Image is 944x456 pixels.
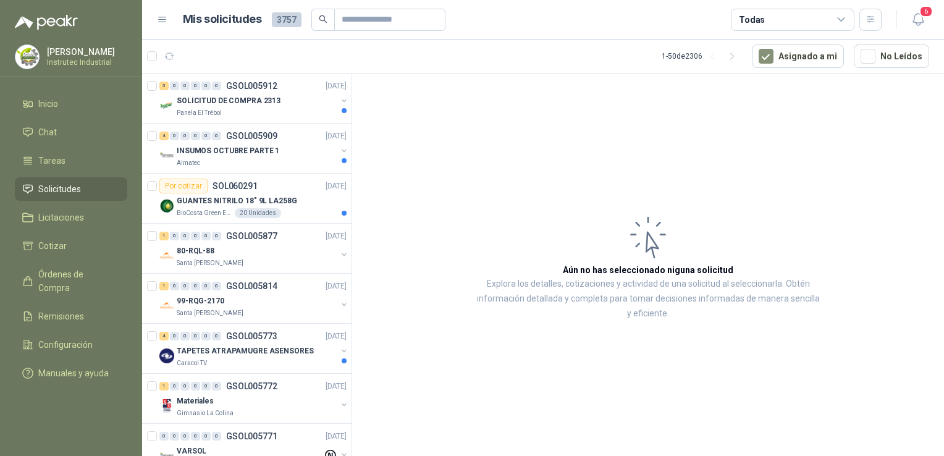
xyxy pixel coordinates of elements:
div: 0 [180,282,190,290]
div: 0 [180,132,190,140]
a: Configuración [15,333,127,357]
p: Explora los detalles, cotizaciones y actividad de una solicitud al seleccionarla. Obtén informaci... [476,277,820,321]
a: Inicio [15,92,127,116]
p: [DATE] [326,80,347,92]
div: 0 [201,132,211,140]
div: 4 [159,132,169,140]
div: 4 [159,332,169,340]
div: Por cotizar [159,179,208,193]
div: Todas [739,13,765,27]
div: 5 [159,82,169,90]
div: 0 [180,432,190,441]
div: 1 [159,382,169,391]
div: 0 [201,82,211,90]
div: 0 [212,282,221,290]
p: [DATE] [326,230,347,242]
div: 20 Unidades [235,208,281,218]
div: 0 [170,282,179,290]
div: 0 [191,132,200,140]
span: Tareas [38,154,65,167]
span: 6 [919,6,933,17]
a: Licitaciones [15,206,127,229]
span: search [319,15,327,23]
span: Licitaciones [38,211,84,224]
div: 0 [201,232,211,240]
a: Cotizar [15,234,127,258]
p: GUANTES NITRILO 18" 9L LA258G [177,195,297,207]
button: Asignado a mi [752,44,844,68]
span: Manuales y ayuda [38,366,109,380]
img: Company Logo [159,98,174,113]
div: 0 [212,82,221,90]
h1: Mis solicitudes [183,11,262,28]
p: Santa [PERSON_NAME] [177,308,243,318]
div: 0 [159,432,169,441]
div: 0 [191,82,200,90]
p: GSOL005909 [226,132,277,140]
p: Panela El Trébol [177,108,222,118]
h3: Aún no has seleccionado niguna solicitud [563,263,733,277]
div: 0 [201,382,211,391]
span: Inicio [38,97,58,111]
button: 6 [907,9,929,31]
div: 0 [170,232,179,240]
div: 0 [170,82,179,90]
div: 0 [191,332,200,340]
p: [PERSON_NAME] [47,48,124,56]
p: GSOL005877 [226,232,277,240]
a: Órdenes de Compra [15,263,127,300]
button: No Leídos [854,44,929,68]
p: [DATE] [326,381,347,392]
div: 1 [159,282,169,290]
p: GSOL005814 [226,282,277,290]
p: Gimnasio La Colina [177,408,234,418]
p: Instrutec Industrial [47,59,124,66]
p: [DATE] [326,130,347,142]
img: Company Logo [159,348,174,363]
a: 1 0 0 0 0 0 GSOL005814[DATE] Company Logo99-RQG-2170Santa [PERSON_NAME] [159,279,349,318]
div: 0 [212,232,221,240]
p: 80-RQL-88 [177,245,214,257]
div: 0 [180,382,190,391]
a: Tareas [15,149,127,172]
p: INSUMOS OCTUBRE PARTE 1 [177,145,279,157]
div: 0 [201,332,211,340]
img: Company Logo [159,198,174,213]
span: Remisiones [38,310,84,323]
div: 0 [191,382,200,391]
a: Manuales y ayuda [15,361,127,385]
a: Por cotizarSOL060291[DATE] Company LogoGUANTES NITRILO 18" 9L LA258GBioCosta Green Energy S.A.S20... [142,174,352,224]
p: 99-RQG-2170 [177,295,224,307]
span: Configuración [38,338,93,352]
span: Chat [38,125,57,139]
p: GSOL005771 [226,432,277,441]
p: SOL060291 [213,182,258,190]
a: Solicitudes [15,177,127,201]
p: GSOL005772 [226,382,277,391]
div: 0 [212,432,221,441]
div: 0 [170,332,179,340]
img: Company Logo [159,298,174,313]
span: Cotizar [38,239,67,253]
p: Almatec [177,158,200,168]
a: 4 0 0 0 0 0 GSOL005773[DATE] Company LogoTAPETES ATRAPAMUGRE ASENSORESCaracol TV [159,329,349,368]
img: Logo peakr [15,15,78,30]
span: 3757 [272,12,301,27]
div: 1 [159,232,169,240]
a: 1 0 0 0 0 0 GSOL005772[DATE] Company LogoMaterialesGimnasio La Colina [159,379,349,418]
div: 0 [201,432,211,441]
p: TAPETES ATRAPAMUGRE ASENSORES [177,345,314,357]
p: Caracol TV [177,358,207,368]
p: Materiales [177,395,214,407]
div: 0 [180,232,190,240]
span: Órdenes de Compra [38,268,116,295]
p: BioCosta Green Energy S.A.S [177,208,232,218]
div: 1 - 50 de 2306 [662,46,742,66]
a: Chat [15,120,127,144]
div: 0 [170,132,179,140]
div: 0 [180,332,190,340]
p: [DATE] [326,180,347,192]
div: 0 [170,432,179,441]
p: [DATE] [326,431,347,442]
p: GSOL005912 [226,82,277,90]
